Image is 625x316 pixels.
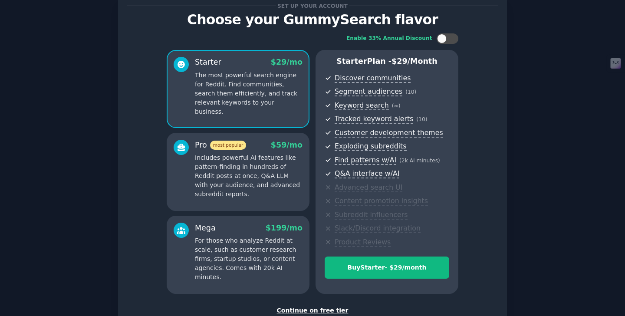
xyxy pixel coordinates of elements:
p: Choose your GummySearch flavor [127,12,498,27]
span: Keyword search [335,101,389,110]
span: Find patterns w/AI [335,156,396,165]
span: most popular [210,141,247,150]
span: $ 29 /mo [271,58,303,66]
p: For those who analyze Reddit at scale, such as customer research firms, startup studios, or conte... [195,236,303,282]
span: ( 2k AI minutes ) [399,158,440,164]
span: Content promotion insights [335,197,428,206]
div: Enable 33% Annual Discount [346,35,432,43]
span: $ 59 /mo [271,141,303,149]
span: Product Reviews [335,238,391,247]
span: Slack/Discord integration [335,224,421,233]
span: ( ∞ ) [392,103,401,109]
p: Includes powerful AI features like pattern-finding in hundreds of Reddit posts at once, Q&A LLM w... [195,153,303,199]
span: Tracked keyword alerts [335,115,413,124]
span: Subreddit influencers [335,211,408,220]
span: Advanced search UI [335,183,402,192]
span: ( 10 ) [405,89,416,95]
div: Mega [195,223,216,234]
span: $ 199 /mo [266,224,303,232]
span: Set up your account [276,1,349,10]
button: BuyStarter- $29/month [325,257,449,279]
span: Discover communities [335,74,411,83]
div: Buy Starter - $ 29 /month [325,263,449,272]
p: The most powerful search engine for Reddit. Find communities, search them efficiently, and track ... [195,71,303,116]
span: Q&A interface w/AI [335,169,399,178]
div: Pro [195,140,246,151]
span: $ 29 /month [391,57,437,66]
div: Continue on free tier [127,306,498,315]
p: Starter Plan - [325,56,449,67]
span: Customer development themes [335,128,443,138]
span: Exploding subreddits [335,142,406,151]
span: Segment audiences [335,87,402,96]
span: ( 10 ) [416,116,427,122]
div: Starter [195,57,221,68]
